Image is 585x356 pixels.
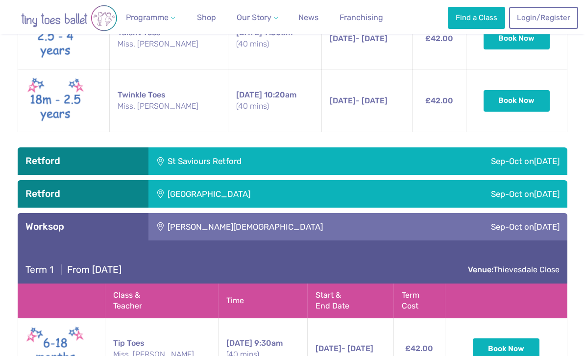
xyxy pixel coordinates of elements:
span: [DATE] [534,222,560,232]
th: Start & End Date [307,284,393,318]
span: Our Story [237,13,271,22]
img: Talent toes New (May 2025) [26,14,85,64]
div: Sep-Oct on [435,213,568,240]
td: £42.00 [412,70,466,132]
td: Twinkle Toes [109,70,228,132]
strong: Venue: [468,265,493,274]
small: Miss. [PERSON_NAME] [118,101,220,112]
th: Term Cost [393,284,445,318]
small: Miss. [PERSON_NAME] [118,39,220,49]
span: [DATE] [316,344,341,353]
span: - [DATE] [316,344,373,353]
a: Login/Register [509,7,578,28]
img: Twinkle toes New (May 2025) [26,76,85,126]
h3: Worksop [25,221,141,233]
span: - [DATE] [330,96,388,105]
span: [DATE] [330,34,356,43]
span: [DATE] [534,189,560,199]
small: (40 mins) [236,101,314,112]
div: Sep-Oct on [385,180,567,208]
th: Time [219,284,308,318]
th: Class & Teacher [105,284,219,318]
span: News [298,13,318,22]
td: Talent Toes [109,7,228,70]
h3: Retford [25,188,141,200]
a: Shop [193,8,220,27]
div: [PERSON_NAME][DEMOGRAPHIC_DATA] [148,213,435,240]
a: Our Story [233,8,282,27]
h4: From [DATE] [25,264,122,276]
a: Venue:Thievesdale Close [468,265,560,274]
button: Book Now [484,28,550,49]
span: Programme [126,13,169,22]
div: St Saviours Retford [148,147,377,175]
span: Term 1 [25,264,53,275]
span: [DATE] [226,338,252,348]
h3: Retford [25,155,141,167]
span: | [56,264,67,275]
a: Programme [122,8,179,27]
span: Franchising [340,13,383,22]
img: tiny toes ballet [10,5,128,31]
td: £42.00 [412,7,466,70]
small: (40 mins) [236,39,314,49]
a: News [294,8,322,27]
span: [DATE] [330,96,356,105]
span: - [DATE] [330,34,388,43]
td: 10:20am [228,70,322,132]
a: Franchising [336,8,387,27]
div: [GEOGRAPHIC_DATA] [148,180,385,208]
a: Find a Class [448,7,505,28]
button: Book Now [484,90,550,112]
span: [DATE] [236,90,262,99]
span: [DATE] [534,156,560,166]
td: 9:30am [228,7,322,70]
div: Sep-Oct on [377,147,567,175]
span: Shop [197,13,216,22]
